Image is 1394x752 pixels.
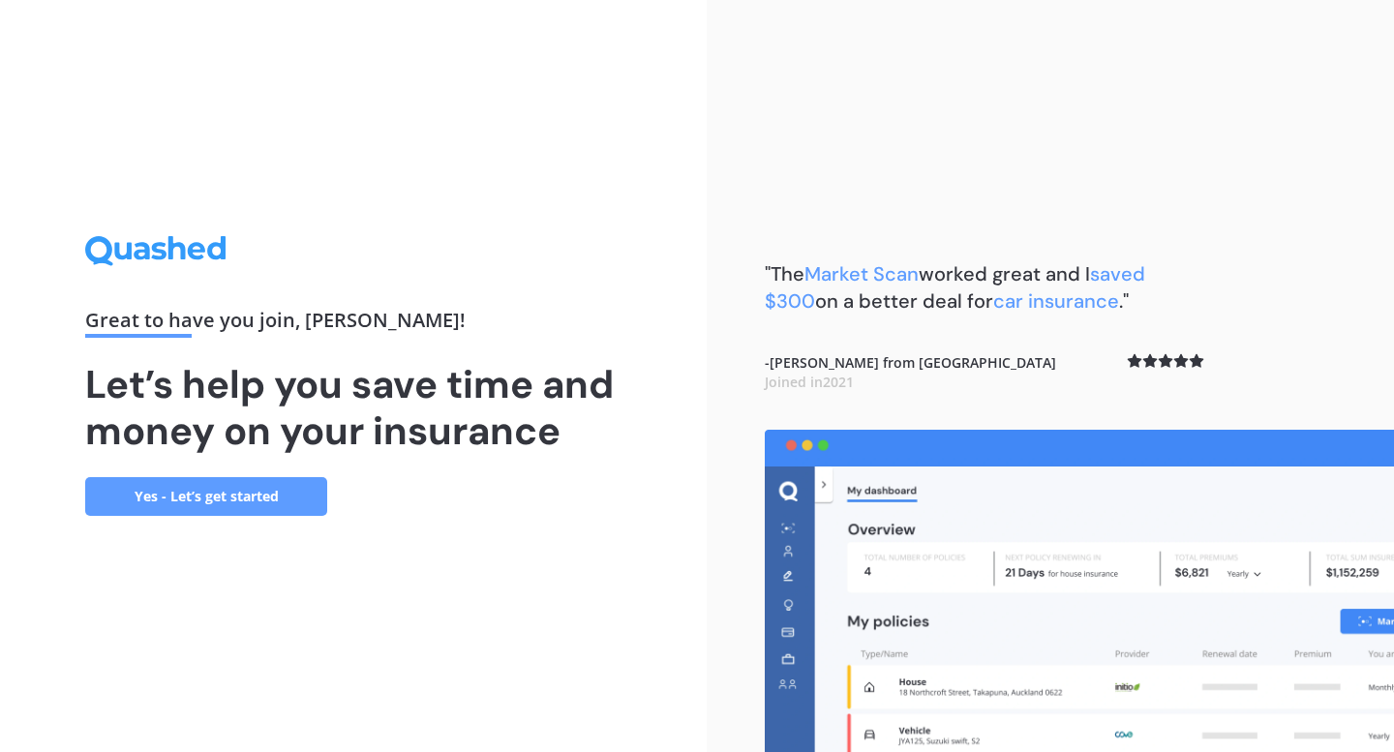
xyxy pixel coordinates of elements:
[765,261,1145,314] span: saved $300
[765,430,1394,752] img: dashboard.webp
[85,361,621,454] h1: Let’s help you save time and money on your insurance
[765,373,854,391] span: Joined in 2021
[804,261,919,286] span: Market Scan
[993,288,1119,314] span: car insurance
[85,477,327,516] a: Yes - Let’s get started
[765,353,1056,391] b: - [PERSON_NAME] from [GEOGRAPHIC_DATA]
[765,261,1145,314] b: "The worked great and I on a better deal for ."
[85,311,621,338] div: Great to have you join , [PERSON_NAME] !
